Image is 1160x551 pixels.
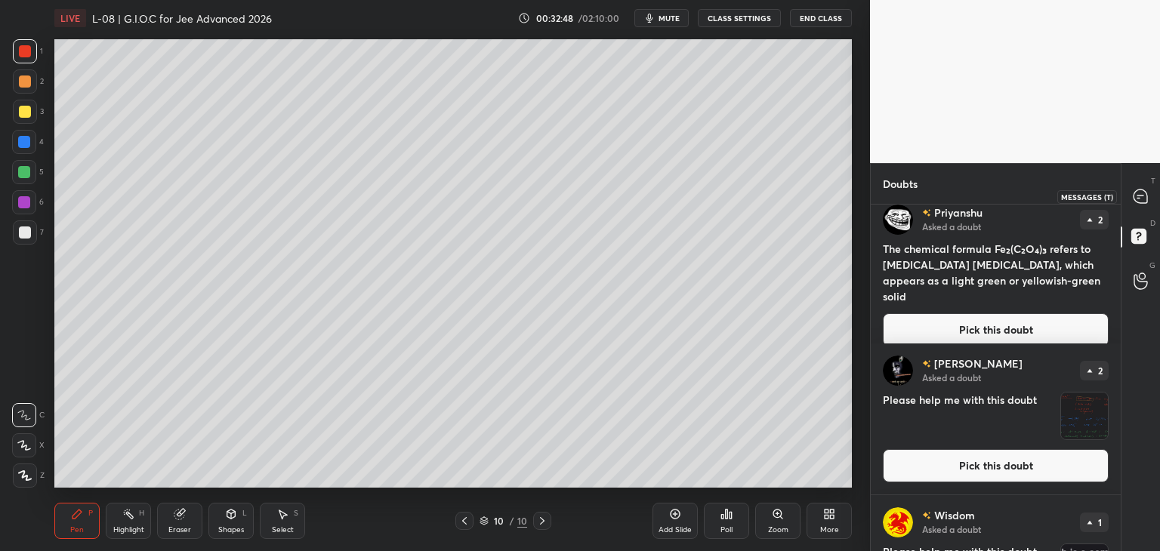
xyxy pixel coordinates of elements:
p: G [1149,260,1155,271]
div: Pen [70,526,84,534]
div: More [820,526,839,534]
p: [PERSON_NAME] [934,358,1023,370]
div: Z [13,463,45,488]
div: 3 [13,100,44,124]
div: 2 [13,69,44,94]
p: Asked a doubt [922,371,981,383]
p: 2 [1098,215,1103,224]
img: no-rating-badge.077c3623.svg [922,512,931,520]
p: 2 [1098,366,1103,375]
div: Highlight [113,526,144,534]
img: de8d7602d00b469da6937212f6ee0f8f.jpg [883,507,913,537]
p: Doubts [871,164,930,204]
button: mute [634,9,689,27]
div: H [139,509,144,517]
img: no-rating-badge.077c3623.svg [922,209,931,217]
div: Select [272,526,294,534]
img: 3 [883,205,913,235]
div: Zoom [768,526,788,534]
div: P [88,509,93,517]
div: L [242,509,247,517]
div: Eraser [168,526,191,534]
div: 7 [13,220,44,245]
img: 175681967668X7T6.jpeg [1061,392,1108,439]
p: T [1151,175,1155,186]
p: Wisdom [934,509,975,522]
p: D [1150,217,1155,229]
p: Priyanshu [934,207,983,219]
p: 1 [1098,518,1102,527]
p: Asked a doubt [922,220,981,232]
div: LIVE [54,9,86,27]
button: Pick this doubt [883,449,1109,482]
div: S [294,509,298,517]
div: 4 [12,130,44,154]
h4: The chemical formula Fe₂(C₂O₄)₃ refers to [MEDICAL_DATA] [MEDICAL_DATA], which appears as a light... [883,241,1109,304]
span: mute [659,13,680,23]
h4: Please help me with this doubt [883,392,1054,440]
h4: L-08 | G.I.O.C for Jee Advanced 2026 [92,11,272,26]
div: Shapes [218,526,244,534]
button: Pick this doubt [883,313,1109,346]
p: Asked a doubt [922,523,981,535]
button: End Class [790,9,852,27]
div: C [12,403,45,427]
div: Add Slide [659,526,692,534]
div: 10 [517,514,527,528]
div: Messages (T) [1057,190,1117,204]
img: 4b9450a7b8b3460c85d8a1959f1f206c.jpg [883,356,913,386]
img: no-rating-badge.077c3623.svg [922,360,931,368]
div: X [12,433,45,457]
button: CLASS SETTINGS [698,9,781,27]
div: Poll [720,526,733,534]
div: 1 [13,39,43,63]
div: 10 [492,516,507,525]
div: 5 [12,160,44,184]
div: / [510,516,514,525]
div: 6 [12,190,44,214]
